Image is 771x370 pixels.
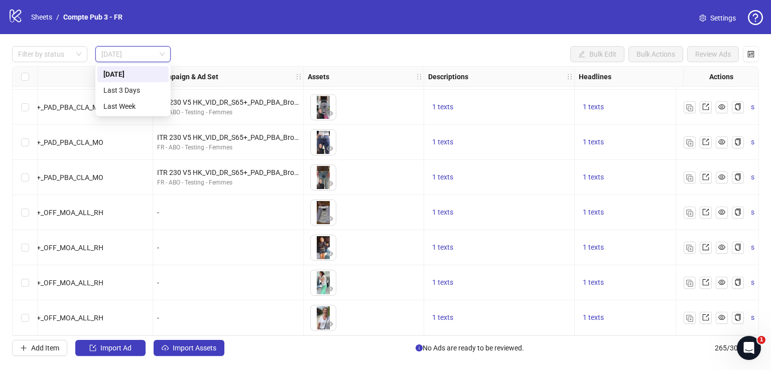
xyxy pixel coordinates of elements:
button: Preview [324,178,336,190]
div: [DATE] [103,69,163,80]
div: - [157,312,299,323]
div: Resize Descriptions column [572,67,574,86]
button: Preview [324,108,336,120]
span: export [702,209,709,216]
span: Today [101,47,165,62]
img: Asset 1 [311,200,336,225]
li: / [56,12,59,23]
span: copy [734,279,741,286]
span: 1 texts [432,278,453,286]
div: Resize Assets column [421,67,424,86]
div: ITR 230 V5 HK_VID_DR_S65+_PAD_PBA_Broad_FR [157,167,299,178]
span: 1 [757,336,765,344]
span: eye [326,250,333,257]
span: plus [20,344,27,351]
strong: Actions [709,71,733,82]
img: Duplicate [686,174,693,181]
img: Duplicate [686,245,693,252]
strong: Campaign & Ad Set [157,71,218,82]
span: 1 texts [583,313,604,321]
button: Duplicate [684,242,696,254]
span: import [89,344,96,351]
span: eye [326,215,333,222]
div: Select row 7 [13,90,38,125]
span: copy [734,138,741,145]
span: eye [718,103,725,110]
span: 1 texts [432,208,453,216]
img: Asset 1 [311,235,336,260]
button: 1 texts [579,171,608,183]
span: No Ads are ready to be reviewed. [416,342,524,353]
div: Last Week [103,101,163,112]
span: holder [416,73,423,80]
button: 1 texts [428,242,457,254]
div: Select all rows [13,67,38,87]
button: 1 texts [579,101,608,113]
span: export [702,138,709,145]
button: 1 texts [579,136,608,148]
button: Import Assets [154,340,224,356]
span: control [747,51,754,58]
span: Settings [710,13,736,24]
button: Duplicate [684,312,696,324]
span: info-circle [416,344,423,351]
span: 1 texts [432,138,453,146]
div: Select row 13 [13,300,38,335]
span: setting [699,15,706,22]
button: 1 texts [579,312,608,324]
span: eye [718,314,725,321]
span: 265 / 300 items [715,342,759,353]
div: FR - ABO - Testing - Femmes [157,178,299,188]
button: Preview [324,213,336,225]
img: Duplicate [686,104,693,111]
div: ITR 230 V5 HK_VID_DR_S65+_PAD_PBA_Broad_FR [157,132,299,143]
span: copy [734,244,741,251]
span: Import Assets [173,344,216,352]
span: holder [295,73,302,80]
button: Duplicate [684,207,696,219]
button: 1 texts [428,136,457,148]
span: eye [718,279,725,286]
span: Import Ad [100,344,132,352]
span: eye [718,244,725,251]
div: Select row 9 [13,160,38,195]
div: Today [97,66,169,82]
span: eye [326,110,333,117]
span: export [702,173,709,180]
button: Bulk Actions [628,46,683,62]
span: copy [734,103,741,110]
button: 1 texts [428,207,457,219]
img: Asset 1 [311,165,336,190]
div: - [157,242,299,253]
button: Preview [324,318,336,330]
button: Bulk Edit [570,46,624,62]
span: eye [326,145,333,152]
span: eye [326,180,333,187]
div: FR - ABO - Testing - Femmes [157,108,299,117]
button: 1 texts [428,312,457,324]
span: eye [718,209,725,216]
a: Sheets [29,12,54,23]
span: 1 texts [583,138,604,146]
button: Preview [324,283,336,295]
span: cloud-upload [162,344,169,351]
img: Asset 1 [311,95,336,120]
button: Duplicate [684,171,696,183]
button: Preview [324,143,336,155]
span: question-circle [748,10,763,25]
span: holder [566,73,573,80]
span: 1 texts [583,173,604,181]
strong: Assets [308,71,329,82]
div: Select row 8 [13,125,38,160]
span: export [702,314,709,321]
span: export [702,244,709,251]
button: Configure table settings [743,46,759,62]
img: Duplicate [686,315,693,322]
span: eye [326,285,333,292]
a: Settings [691,10,744,26]
span: holder [573,73,580,80]
div: Last Week [97,98,169,114]
button: 1 texts [579,277,608,289]
span: 1 texts [583,208,604,216]
div: - [157,277,299,288]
